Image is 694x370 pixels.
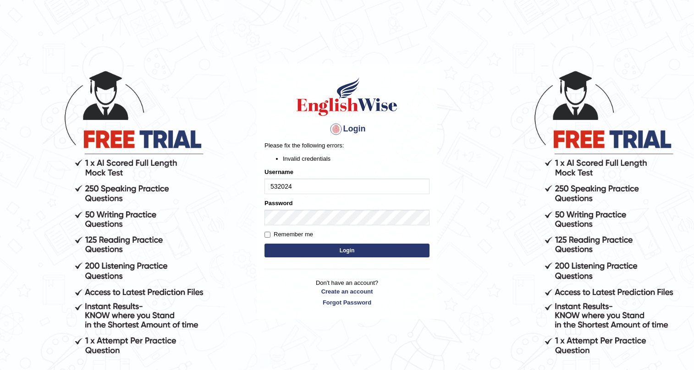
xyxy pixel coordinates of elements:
p: Don't have an account? [264,278,430,307]
a: Create an account [264,287,430,296]
p: Please fix the following errors: [264,141,430,150]
img: Logo of English Wise sign in for intelligent practice with AI [295,76,399,117]
li: Invalid credentials [283,154,430,163]
a: Forgot Password [264,298,430,307]
h4: Login [264,122,430,136]
label: Username [264,168,293,176]
input: Remember me [264,232,270,238]
button: Login [264,244,430,257]
label: Password [264,199,292,207]
label: Remember me [264,230,313,239]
